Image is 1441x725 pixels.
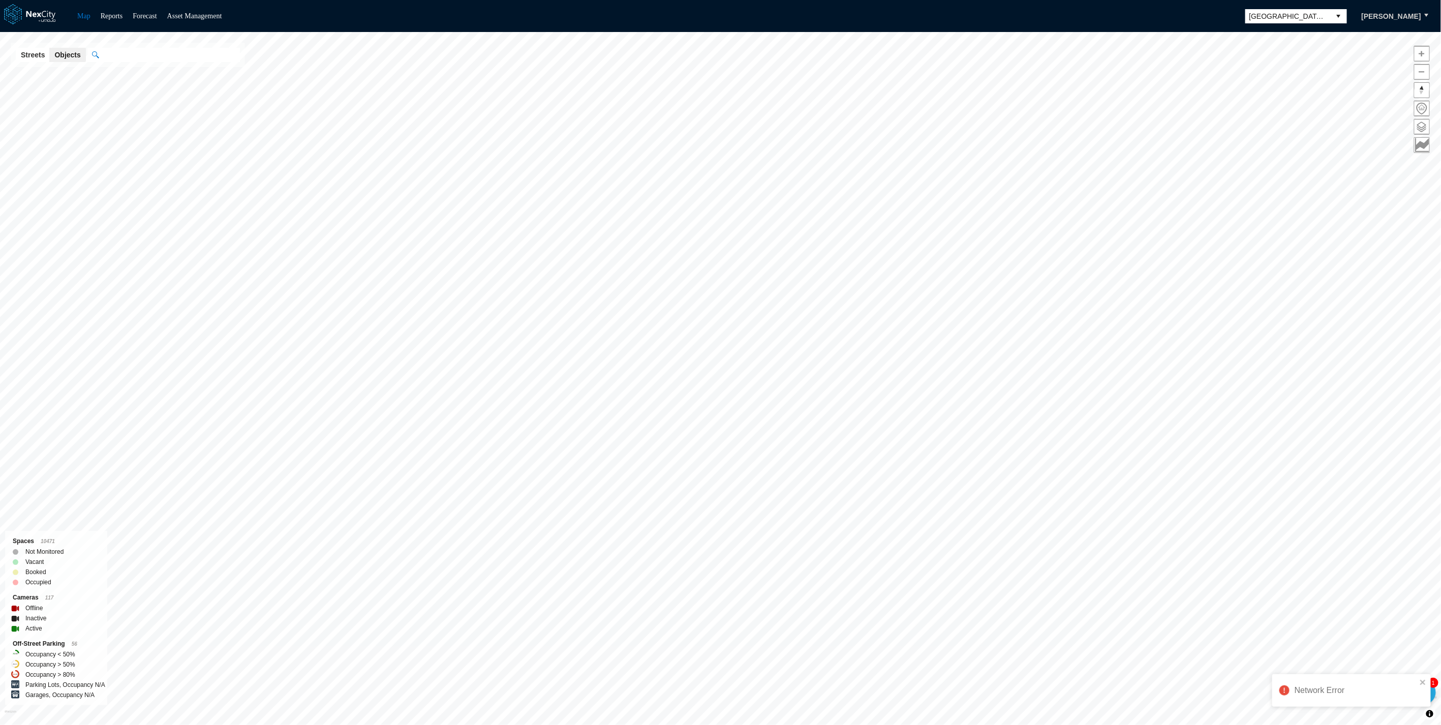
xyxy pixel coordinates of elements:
a: Map [77,12,90,20]
label: Garages, Occupancy N/A [25,690,95,700]
label: Active [25,623,42,634]
button: select [1331,9,1347,23]
span: Zoom in [1415,46,1429,61]
span: Objects [54,50,80,60]
button: Reset bearing to north [1414,82,1430,98]
a: Forecast [133,12,157,20]
button: Zoom out [1414,64,1430,80]
button: Objects [49,48,85,62]
div: Spaces [13,536,100,547]
div: Network Error [1295,686,1417,695]
label: Vacant [25,557,44,567]
a: Reports [101,12,123,20]
label: Offline [25,603,43,613]
button: Home [1414,101,1430,116]
label: Occupancy > 80% [25,670,75,680]
span: [PERSON_NAME] [1362,11,1421,21]
div: Cameras [13,592,100,603]
button: Key metrics [1414,137,1430,153]
a: Asset Management [167,12,222,20]
div: 1 [1428,678,1438,688]
button: [PERSON_NAME] [1351,8,1432,25]
span: 10471 [41,539,55,544]
label: Not Monitored [25,547,64,557]
label: Inactive [25,613,46,623]
button: close [1420,678,1427,688]
div: Off-Street Parking [13,639,100,649]
span: Streets [21,50,45,60]
label: Occupied [25,577,51,587]
span: Zoom out [1415,65,1429,79]
label: Booked [25,567,46,577]
label: Occupancy > 50% [25,659,75,670]
a: Mapbox homepage [5,710,16,722]
label: Occupancy < 50% [25,649,75,659]
button: Layers management [1414,119,1430,135]
button: Zoom in [1414,46,1430,61]
button: Streets [16,48,50,62]
span: [GEOGRAPHIC_DATA][PERSON_NAME] [1249,11,1327,21]
span: 56 [72,641,77,647]
span: 117 [45,595,54,601]
label: Parking Lots, Occupancy N/A [25,680,105,690]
